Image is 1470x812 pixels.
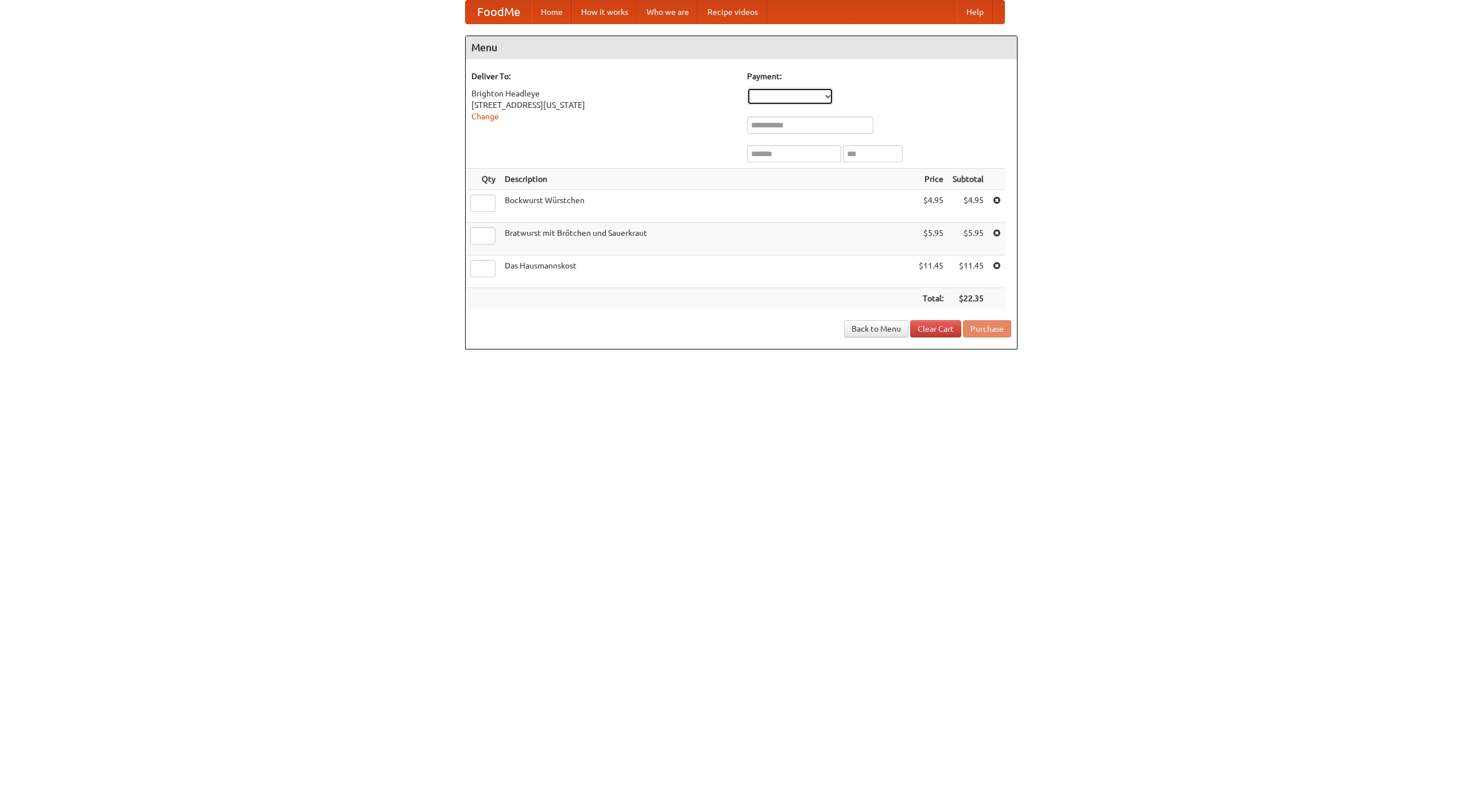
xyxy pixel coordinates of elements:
[948,169,988,190] th: Subtotal
[948,223,988,255] td: $5.95
[532,1,572,24] a: Home
[948,288,988,309] th: $22.35
[963,320,1011,337] button: Purchase
[844,320,908,337] a: Back to Menu
[500,255,914,288] td: Das Hausmannskost
[914,190,948,223] td: $4.95
[572,1,637,24] a: How it works
[698,1,767,24] a: Recipe videos
[500,169,914,190] th: Description
[948,190,988,223] td: $4.95
[910,320,961,337] a: Clear Cart
[471,99,736,111] div: [STREET_ADDRESS][US_STATE]
[471,112,499,121] a: Change
[914,255,948,288] td: $11.45
[471,71,736,82] h5: Deliver To:
[948,255,988,288] td: $11.45
[466,169,500,190] th: Qty
[914,288,948,309] th: Total:
[471,88,736,99] div: Brighton Headleye
[957,1,993,24] a: Help
[500,223,914,255] td: Bratwurst mit Brötchen und Sauerkraut
[500,190,914,223] td: Bockwurst Würstchen
[466,1,532,24] a: FoodMe
[747,71,1011,82] h5: Payment:
[914,169,948,190] th: Price
[637,1,698,24] a: Who we are
[914,223,948,255] td: $5.95
[466,36,1017,59] h4: Menu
